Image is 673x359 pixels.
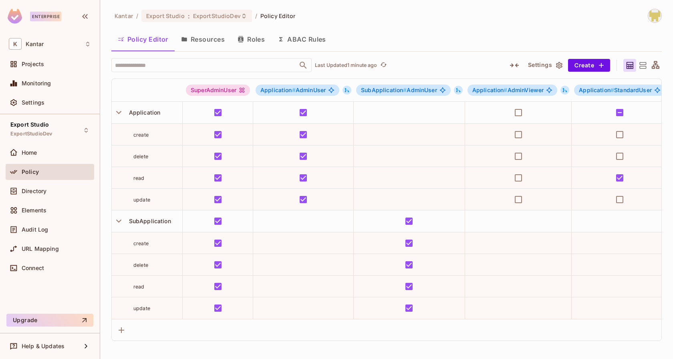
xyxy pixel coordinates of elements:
[22,188,46,194] span: Directory
[133,153,148,159] span: delete
[648,9,661,22] img: Girishankar.VP@kantar.com
[22,61,44,67] span: Projects
[22,80,51,87] span: Monitoring
[175,29,231,49] button: Resources
[467,85,557,96] span: Application#AdminViewer
[9,38,22,50] span: K
[255,12,257,20] li: /
[271,29,332,49] button: ABAC Rules
[377,61,389,70] span: Click to refresh data
[187,13,190,19] span: :
[260,12,296,20] span: Policy Editor
[380,61,387,69] span: refresh
[22,265,44,271] span: Connect
[260,87,296,93] span: Application
[504,87,507,93] span: #
[256,85,339,96] span: Application#AdminUser
[579,87,614,93] span: Application
[292,87,296,93] span: #
[26,41,44,47] span: Workspace: Kantar
[356,85,451,96] span: SubApplication#AdminUser
[186,85,250,96] div: SuperAdminUser
[315,62,377,69] p: Last Updated 1 minute ago
[525,59,565,72] button: Settings
[611,87,614,93] span: #
[403,87,407,93] span: #
[133,132,149,138] span: create
[574,85,665,96] span: Application#StandardUser
[146,12,185,20] span: Export Studio
[133,262,148,268] span: delete
[472,87,508,93] span: Application
[136,12,138,20] li: /
[133,305,150,311] span: update
[22,246,59,252] span: URL Mapping
[10,131,52,137] span: ExportStudioDev
[568,59,610,72] button: Create
[361,87,437,93] span: AdminUser
[298,60,309,71] button: Open
[22,207,46,214] span: Elements
[8,9,22,24] img: SReyMgAAAABJRU5ErkJggg==
[133,197,150,203] span: update
[133,240,149,246] span: create
[126,109,161,116] span: Application
[22,169,39,175] span: Policy
[22,343,64,349] span: Help & Updates
[22,99,44,106] span: Settings
[115,12,133,20] span: the active workspace
[126,218,171,224] span: SubApplication
[472,87,544,93] span: AdminViewer
[260,87,326,93] span: AdminUser
[379,61,389,70] button: refresh
[133,175,145,181] span: read
[231,29,271,49] button: Roles
[22,226,48,233] span: Audit Log
[10,121,49,128] span: Export Studio
[361,87,407,93] span: SubApplication
[22,149,37,156] span: Home
[30,12,61,21] div: Enterprise
[579,87,652,93] span: StandardUser
[133,284,145,290] span: read
[193,12,241,20] span: ExportStudioDev
[111,29,175,49] button: Policy Editor
[6,314,93,327] button: Upgrade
